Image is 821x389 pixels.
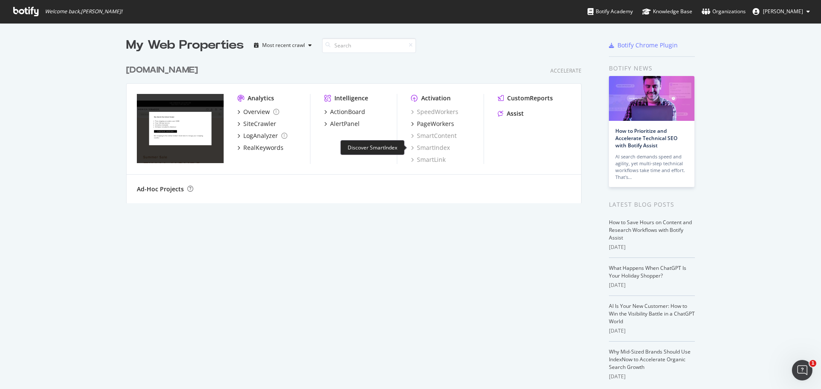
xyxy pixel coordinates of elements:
[126,37,244,54] div: My Web Properties
[243,108,270,116] div: Overview
[642,7,692,16] div: Knowledge Base
[324,108,365,116] a: ActionBoard
[792,360,812,380] iframe: Intercom live chat
[609,373,695,380] div: [DATE]
[251,38,315,52] button: Most recent crawl
[411,143,450,152] a: SmartIndex
[609,302,695,325] a: AI Is Your New Customer: How to Win the Visibility Battle in a ChatGPT World
[137,94,224,163] img: www.monicavinader.com
[324,120,360,128] a: AlertPanel
[237,120,276,128] a: SiteCrawler
[411,120,454,128] a: PageWorkers
[262,43,305,48] div: Most recent crawl
[609,41,678,50] a: Botify Chrome Plugin
[609,243,695,251] div: [DATE]
[126,54,588,203] div: grid
[588,7,633,16] div: Botify Academy
[417,120,454,128] div: PageWorkers
[615,127,677,149] a: How to Prioritize and Accelerate Technical SEO with Botify Assist
[237,108,279,116] a: Overview
[763,8,803,15] span: Mark Dougall
[617,41,678,50] div: Botify Chrome Plugin
[243,120,276,128] div: SiteCrawler
[126,64,198,76] div: [DOMAIN_NAME]
[507,94,553,102] div: CustomReports
[411,132,457,140] a: SmartContent
[411,108,458,116] a: SpeedWorkers
[609,264,686,279] a: What Happens When ChatGPT Is Your Holiday Shopper?
[550,67,582,74] div: Accelerate
[411,155,446,164] a: SmartLink
[609,348,691,371] a: Why Mid-Sized Brands Should Use IndexNow to Accelerate Organic Search Growth
[237,132,287,140] a: LogAnalyzer
[609,281,695,289] div: [DATE]
[609,219,692,241] a: How to Save Hours on Content and Research Workflows with Botify Assist
[609,327,695,335] div: [DATE]
[498,109,524,118] a: Assist
[243,143,284,152] div: RealKeywords
[609,200,695,209] div: Latest Blog Posts
[330,120,360,128] div: AlertPanel
[334,94,368,102] div: Intelligence
[702,7,746,16] div: Organizations
[330,108,365,116] div: ActionBoard
[137,185,184,193] div: Ad-Hoc Projects
[45,8,122,15] span: Welcome back, [PERSON_NAME] !
[746,5,817,18] button: [PERSON_NAME]
[322,38,416,53] input: Search
[248,94,274,102] div: Analytics
[609,64,695,73] div: Botify news
[609,76,694,121] img: How to Prioritize and Accelerate Technical SEO with Botify Assist
[340,140,405,155] div: Discover SmartIndex
[615,153,688,181] div: AI search demands speed and agility, yet multi-step technical workflows take time and effort. Tha...
[421,94,451,102] div: Activation
[243,132,278,140] div: LogAnalyzer
[126,64,201,76] a: [DOMAIN_NAME]
[498,94,553,102] a: CustomReports
[809,360,816,367] span: 1
[507,109,524,118] div: Assist
[237,143,284,152] a: RealKeywords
